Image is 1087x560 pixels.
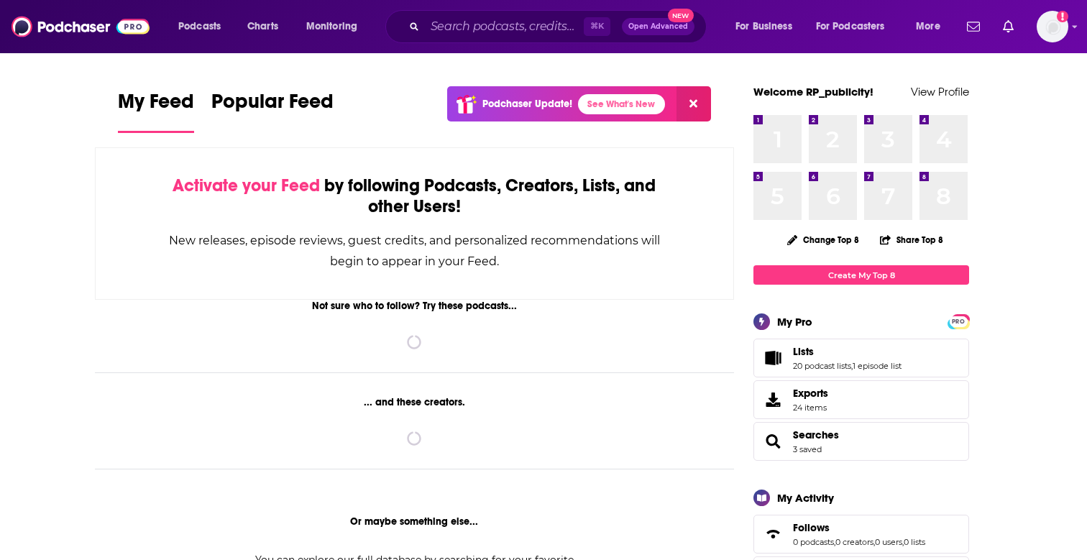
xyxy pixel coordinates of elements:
a: 20 podcast lists [793,361,851,371]
a: 0 podcasts [793,537,834,547]
a: Show notifications dropdown [961,14,986,39]
span: Podcasts [178,17,221,37]
a: 0 creators [835,537,873,547]
span: Monitoring [306,17,357,37]
a: 0 lists [904,537,925,547]
a: View Profile [911,85,969,98]
a: 3 saved [793,444,822,454]
a: Searches [758,431,787,451]
span: ⌘ K [584,17,610,36]
span: Charts [247,17,278,37]
span: 24 items [793,403,828,413]
span: Follows [793,521,830,534]
a: Exports [753,380,969,419]
div: New releases, episode reviews, guest credits, and personalized recommendations will begin to appe... [168,230,661,272]
p: Podchaser Update! [482,98,572,110]
div: Not sure who to follow? Try these podcasts... [95,300,734,312]
span: Activate your Feed [173,175,320,196]
input: Search podcasts, credits, & more... [425,15,584,38]
button: Open AdvancedNew [622,18,694,35]
div: Search podcasts, credits, & more... [399,10,720,43]
span: New [668,9,694,22]
span: My Feed [118,89,194,122]
span: Lists [753,339,969,377]
div: Or maybe something else... [95,515,734,528]
div: by following Podcasts, Creators, Lists, and other Users! [168,175,661,217]
button: open menu [296,15,376,38]
img: User Profile [1037,11,1068,42]
button: open menu [807,15,906,38]
span: Follows [753,515,969,554]
span: Searches [753,422,969,461]
button: Share Top 8 [879,226,944,254]
span: For Podcasters [816,17,885,37]
span: More [916,17,940,37]
a: See What's New [578,94,665,114]
span: Exports [793,387,828,400]
div: My Pro [777,315,812,329]
a: PRO [950,316,967,326]
span: For Business [735,17,792,37]
span: Exports [758,390,787,410]
a: Lists [758,348,787,368]
a: Welcome RP_publicity! [753,85,873,98]
span: , [851,361,853,371]
div: My Activity [777,491,834,505]
a: 1 episode list [853,361,902,371]
span: , [873,537,875,547]
span: Popular Feed [211,89,334,122]
svg: Add a profile image [1057,11,1068,22]
a: Searches [793,428,839,441]
span: Open Advanced [628,23,688,30]
button: open menu [725,15,810,38]
img: Podchaser - Follow, Share and Rate Podcasts [12,13,150,40]
a: Lists [793,345,902,358]
a: Create My Top 8 [753,265,969,285]
a: Follows [793,521,925,534]
span: PRO [950,316,967,327]
span: , [902,537,904,547]
a: My Feed [118,89,194,133]
a: 0 users [875,537,902,547]
span: , [834,537,835,547]
div: ... and these creators. [95,396,734,408]
button: Change Top 8 [779,231,868,249]
a: Charts [238,15,287,38]
a: Popular Feed [211,89,334,133]
button: open menu [906,15,958,38]
a: Show notifications dropdown [997,14,1019,39]
span: Logged in as RP_publicity [1037,11,1068,42]
a: Follows [758,524,787,544]
button: Show profile menu [1037,11,1068,42]
span: Lists [793,345,814,358]
button: open menu [168,15,239,38]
